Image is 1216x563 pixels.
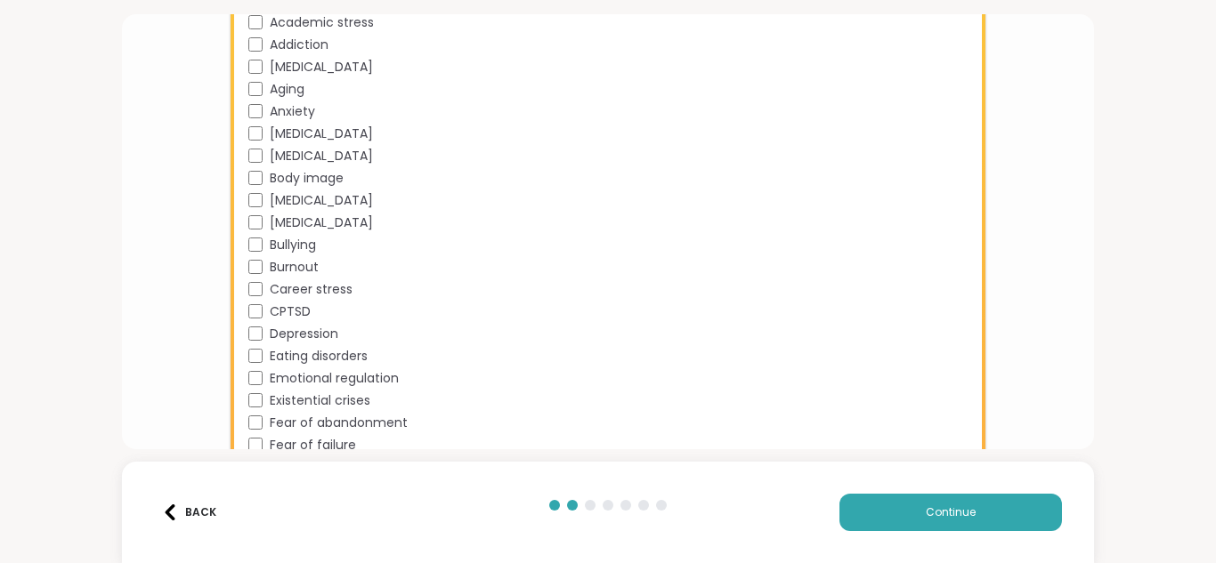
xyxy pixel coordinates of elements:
span: Fear of abandonment [270,414,408,432]
span: Existential crises [270,391,370,410]
span: [MEDICAL_DATA] [270,191,373,210]
button: Back [154,494,225,531]
span: Emotional regulation [270,369,399,388]
div: Back [162,504,216,520]
span: Anxiety [270,102,315,121]
span: Eating disorders [270,347,368,366]
span: [MEDICAL_DATA] [270,58,373,76]
span: [MEDICAL_DATA] [270,147,373,165]
span: CPTSD [270,302,311,321]
span: Continue [926,504,976,520]
span: Depression [270,325,338,343]
span: [MEDICAL_DATA] [270,213,373,232]
span: Aging [270,80,304,99]
span: Bullying [270,236,316,254]
span: Addiction [270,36,328,54]
span: [MEDICAL_DATA] [270,125,373,143]
span: Body image [270,169,344,188]
span: Academic stress [270,13,374,32]
span: Fear of failure [270,436,356,454]
span: Burnout [270,258,319,277]
span: Career stress [270,280,353,299]
button: Continue [839,494,1062,531]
